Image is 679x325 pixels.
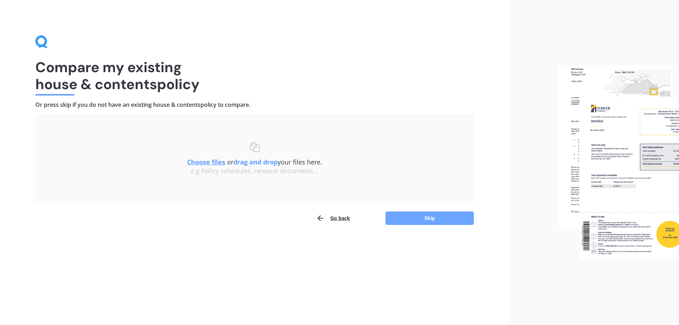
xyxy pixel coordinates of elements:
[233,158,278,166] b: drag and drop
[558,65,679,260] img: files.webp
[316,211,350,225] button: Go back
[187,158,322,166] span: or your files here.
[35,59,474,93] h1: Compare my existing house & contents policy
[50,167,460,175] div: e.g Policy schedules, renewal documents...
[385,211,474,225] button: Skip
[187,158,225,166] u: Choose files
[35,101,474,109] h4: Or press skip if you do not have an existing house & contents policy to compare.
